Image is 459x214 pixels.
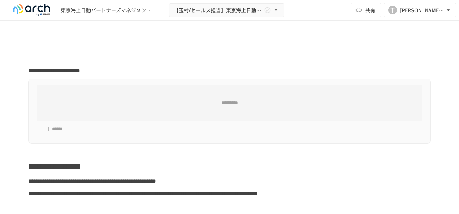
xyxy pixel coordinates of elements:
[9,4,55,16] img: logo-default@2x-9cf2c760.svg
[388,6,397,14] div: T
[384,3,456,17] button: T[PERSON_NAME][EMAIL_ADDRESS][DOMAIN_NAME]
[351,3,381,17] button: 共有
[365,6,375,14] span: 共有
[169,3,284,17] button: 【玉村/セールス担当】東京海上日動パートナーズマネジメント株式会社様_初期設定サポート
[174,6,262,15] span: 【玉村/セールス担当】東京海上日動パートナーズマネジメント株式会社様_初期設定サポート
[61,6,151,14] div: 東京海上日動パートナーズマネジメント
[400,6,445,15] div: [PERSON_NAME][EMAIL_ADDRESS][DOMAIN_NAME]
